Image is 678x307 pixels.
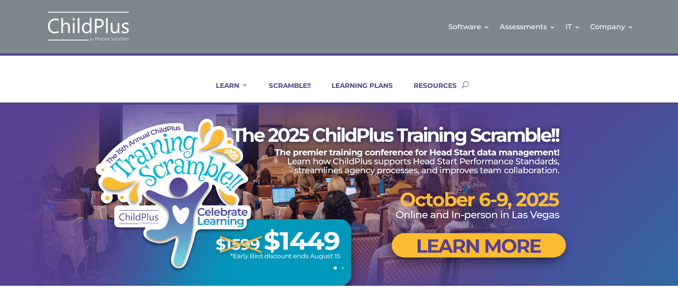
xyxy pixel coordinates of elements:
[205,81,248,102] a: LEARN
[334,266,337,269] a: 1
[320,81,393,102] a: LEARNING PLANS
[500,9,556,45] a: Assessments
[565,9,580,45] a: IT
[590,9,634,45] a: Company
[448,9,490,45] a: Software
[258,81,311,102] a: SCRAMBLE!!
[403,81,457,102] a: RESOURCES
[341,266,344,269] a: 2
